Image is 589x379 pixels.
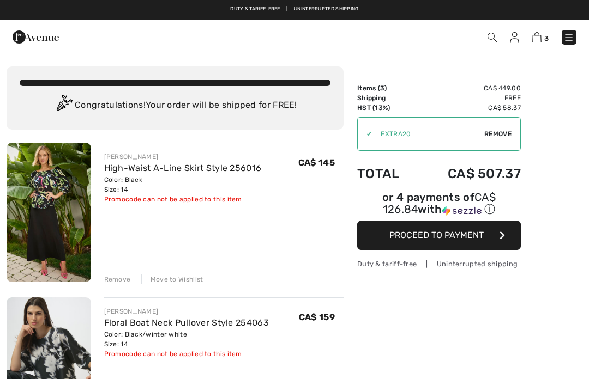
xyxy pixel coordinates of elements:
img: Congratulation2.svg [53,95,75,117]
td: Items ( ) [357,83,417,93]
span: CA$ 159 [299,312,335,322]
a: Floral Boat Neck Pullover Style 254063 [104,317,269,328]
span: Remove [484,129,512,139]
td: CA$ 58.37 [417,103,521,113]
div: or 4 payments of with [357,192,521,217]
div: Promocode can not be applied to this item [104,349,269,359]
td: HST (13%) [357,103,417,113]
span: CA$ 145 [298,157,335,168]
div: Congratulations! Your order will be shipped for FREE! [20,95,330,117]
div: ✔ [358,129,372,139]
input: Promo code [372,118,484,150]
img: Shopping Bag [532,32,542,42]
div: Move to Wishlist [141,274,203,284]
div: Promocode can not be applied to this item [104,194,262,204]
div: or 4 payments ofCA$ 126.84withSezzle Click to learn more about Sezzle [357,192,521,221]
div: [PERSON_NAME] [104,152,262,162]
div: Duty & tariff-free | Uninterrupted shipping [357,259,521,269]
button: Proceed to Payment [357,221,521,250]
div: Remove [104,274,131,284]
img: High-Waist A-Line Skirt Style 256016 [7,143,91,282]
span: CA$ 126.84 [383,191,496,216]
a: 1ère Avenue [13,31,59,41]
td: CA$ 507.37 [417,155,521,192]
span: 3 [544,34,549,42]
a: High-Waist A-Line Skirt Style 256016 [104,163,262,173]
img: 1ère Avenue [13,26,59,48]
div: Color: Black Size: 14 [104,175,262,194]
img: My Info [510,32,519,43]
div: [PERSON_NAME] [104,307,269,316]
span: Proceed to Payment [389,230,484,240]
img: Search [488,33,497,42]
td: Total [357,155,417,192]
td: CA$ 449.00 [417,83,521,93]
td: Free [417,93,521,103]
span: 3 [380,84,384,92]
div: Color: Black/winter white Size: 14 [104,329,269,349]
td: Shipping [357,93,417,103]
a: 3 [532,30,549,44]
img: Menu [563,32,574,43]
img: Sezzle [442,206,482,216]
